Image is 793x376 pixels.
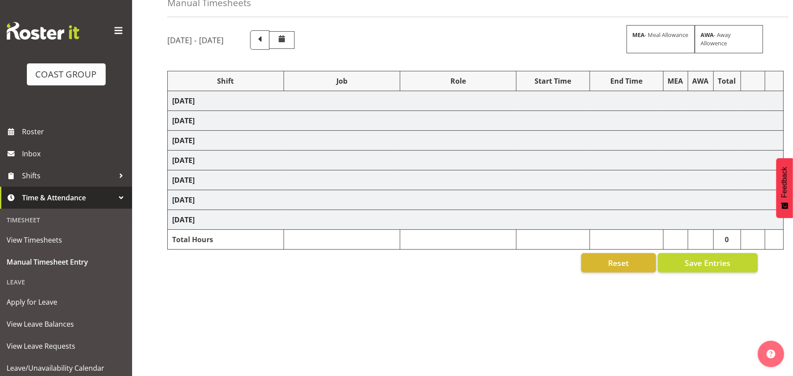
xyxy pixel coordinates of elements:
a: View Timesheets [2,229,130,251]
div: MEA [668,76,683,86]
div: COAST GROUP [36,68,97,81]
strong: MEA [632,31,645,39]
a: Apply for Leave [2,291,130,313]
div: Timesheet [2,211,130,229]
span: View Leave Requests [7,339,125,353]
div: Shift [172,76,279,86]
span: Feedback [781,167,789,198]
td: Total Hours [168,230,284,250]
div: AWA [693,76,709,86]
span: View Leave Balances [7,317,125,331]
td: 0 [713,230,741,250]
img: help-xxl-2.png [767,350,775,358]
h5: [DATE] - [DATE] [167,35,224,45]
strong: AWA [701,31,714,39]
span: Manual Timesheet Entry [7,255,125,269]
span: Reset [608,257,629,269]
span: Shifts [22,169,114,182]
div: - Meal Allowance [627,25,695,53]
span: Leave/Unavailability Calendar [7,361,125,375]
td: [DATE] [168,190,784,210]
span: Apply for Leave [7,295,125,309]
td: [DATE] [168,170,784,190]
a: Manual Timesheet Entry [2,251,130,273]
div: Job [288,76,395,86]
div: Start Time [521,76,585,86]
div: Role [405,76,512,86]
a: View Leave Balances [2,313,130,335]
img: Rosterit website logo [7,22,79,40]
span: Save Entries [685,257,730,269]
span: View Timesheets [7,233,125,247]
td: [DATE] [168,131,784,151]
div: Total [718,76,736,86]
button: Save Entries [658,253,758,273]
div: End Time [594,76,659,86]
td: [DATE] [168,111,784,131]
td: [DATE] [168,91,784,111]
div: Leave [2,273,130,291]
span: Inbox [22,147,128,160]
button: Feedback - Show survey [776,158,793,218]
span: Time & Attendance [22,191,114,204]
a: View Leave Requests [2,335,130,357]
span: Roster [22,125,128,138]
div: - Away Allowence [695,25,763,53]
button: Reset [581,253,656,273]
td: [DATE] [168,210,784,230]
td: [DATE] [168,151,784,170]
